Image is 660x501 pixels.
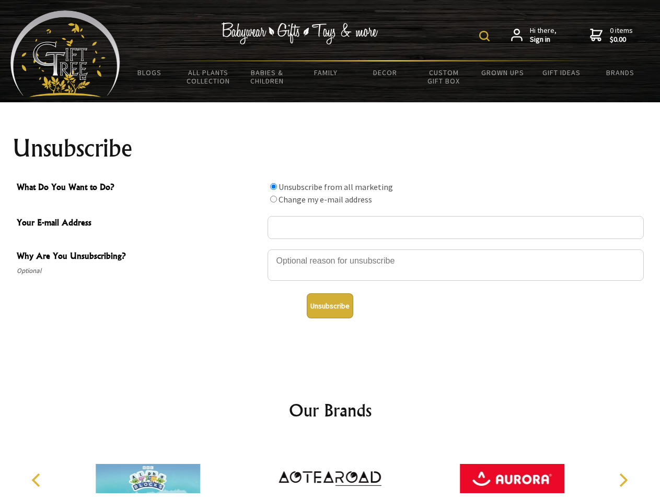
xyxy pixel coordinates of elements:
span: Why Are You Unsubscribing? [17,249,262,265]
a: BLOGS [120,62,179,83]
textarea: Why Are You Unsubscribing? [268,249,644,281]
a: Babies & Children [238,62,297,92]
label: Unsubscribe from all marketing [279,182,393,192]
button: Next [611,469,634,492]
img: product search [479,31,490,41]
a: Brands [591,62,650,83]
a: Custom Gift Box [414,62,473,92]
span: Hi there, [530,26,557,44]
img: Babyware - Gifts - Toys and more... [10,10,120,97]
h2: Our Brands [21,398,640,423]
a: Hi there,Sign in [511,26,557,44]
strong: Sign in [530,35,557,44]
a: Decor [355,62,414,83]
span: What Do You Want to Do? [17,181,262,196]
a: Grown Ups [473,62,532,83]
button: Unsubscribe [307,293,353,318]
span: Optional [17,265,262,277]
strong: $0.00 [610,35,633,44]
h1: Unsubscribe [13,136,648,161]
input: Your E-mail Address [268,216,644,239]
button: Previous [26,469,49,492]
span: 0 items [610,26,633,44]
a: 0 items$0.00 [590,26,633,44]
span: Your E-mail Address [17,216,262,231]
img: Babywear - Gifts - Toys & more [222,22,378,44]
a: Gift Ideas [532,62,591,83]
label: Change my e-mail address [279,194,372,205]
input: What Do You Want to Do? [270,196,277,202]
a: All Plants Collection [179,62,238,92]
input: What Do You Want to Do? [270,183,277,190]
a: Family [297,62,356,83]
